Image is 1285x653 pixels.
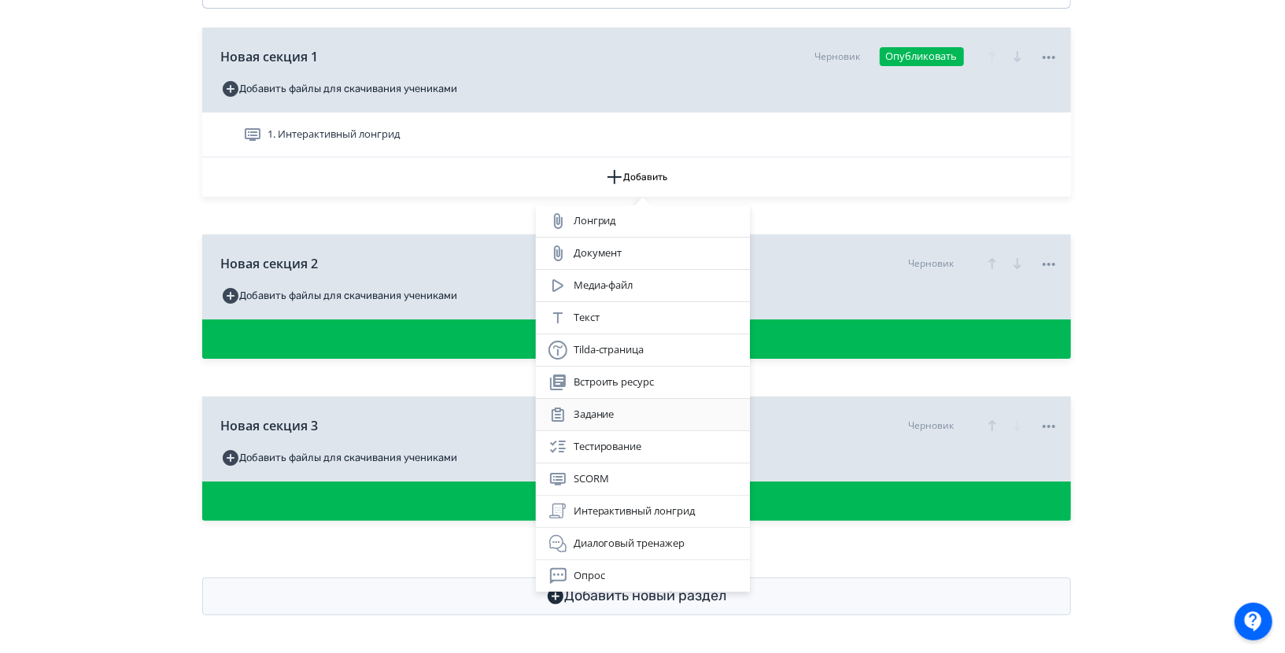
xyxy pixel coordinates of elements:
div: Лонгрид [548,212,737,231]
div: SCORM [548,470,737,489]
div: Тестирование [548,437,737,456]
div: Задание [548,405,737,424]
div: Tilda-страница [548,341,737,360]
div: Встроить ресурс [548,373,737,392]
div: Текст [548,308,737,327]
div: Медиа-файл [548,276,737,295]
div: Документ [548,244,737,263]
div: Диалоговый тренажер [548,534,737,553]
div: Интерактивный лонгрид [548,502,737,521]
div: Опрос [548,566,737,585]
